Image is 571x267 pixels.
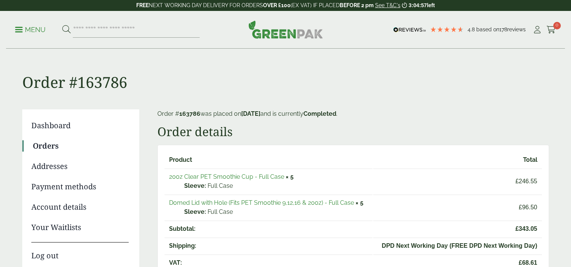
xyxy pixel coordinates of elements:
a: Dashboard [31,120,129,131]
i: My Account [533,26,542,34]
strong: Sleeve: [184,207,206,216]
strong: × 5 [286,173,294,180]
a: Orders [33,140,129,152]
span: reviews [507,26,526,32]
a: Account details [31,201,129,213]
p: Order # was placed on and is currently . [157,109,549,118]
th: Shipping: [165,238,373,254]
h1: Order #163786 [22,49,549,91]
td: DPD Next Working Day (FREE DPD Next Working Day) [373,238,542,254]
strong: OVER £100 [263,2,291,8]
a: Payment methods [31,181,129,192]
mark: Completed [303,110,336,117]
th: Product [165,152,373,168]
span: £ [516,226,519,232]
mark: 163786 [179,110,200,117]
span: left [427,2,435,8]
img: GreenPak Supplies [248,20,323,38]
th: Total [373,152,542,168]
strong: × 5 [356,199,363,206]
h2: Order details [157,124,549,139]
th: Subtotal: [165,221,373,237]
span: 343.05 [378,224,537,233]
a: See T&C's [375,2,400,8]
span: £ [519,204,522,210]
span: £ [516,178,519,184]
span: 4.8 [468,26,476,32]
a: Menu [15,25,46,33]
p: Full Case [184,207,368,216]
a: 0 [546,24,556,35]
strong: Sleeve: [184,181,206,190]
span: 0 [553,22,561,29]
bdi: 246.55 [516,178,537,184]
mark: [DATE] [241,110,260,117]
a: Domed Lid with Hole (Fits PET Smoothie 9,12,16 & 20oz) - Full Case [169,199,354,206]
span: £ [519,259,522,266]
i: Cart [546,26,556,34]
a: Your Waitlists [31,222,129,233]
a: 20oz Clear PET Smoothie Cup - Full Case [169,173,284,180]
span: Based on [476,26,499,32]
div: 4.78 Stars [430,26,464,33]
p: Menu [15,25,46,34]
a: Addresses [31,161,129,172]
strong: BEFORE 2 pm [340,2,374,8]
strong: FREE [136,2,149,8]
span: 178 [499,26,507,32]
span: 3:04:57 [409,2,427,8]
a: Log out [31,242,129,261]
p: Full Case [184,181,368,190]
img: REVIEWS.io [393,27,426,32]
bdi: 96.50 [519,204,537,210]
